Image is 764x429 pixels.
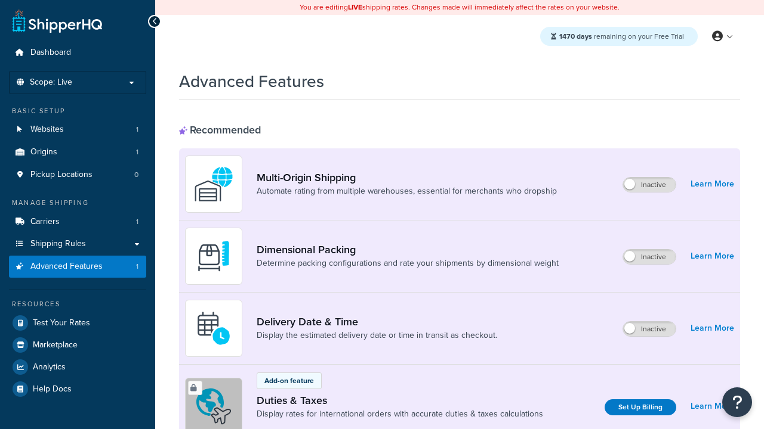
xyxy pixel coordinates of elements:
[257,408,543,420] a: Display rates for international orders with accurate duties & taxes calculations
[722,387,752,417] button: Open Resource Center
[257,243,559,256] a: Dimensional Packing
[9,119,146,141] li: Websites
[9,211,146,233] li: Carriers
[9,198,146,208] div: Manage Shipping
[9,164,146,186] li: Pickup Locations
[257,257,559,269] a: Determine packing configurations and rate your shipments by dimensional weight
[9,334,146,356] a: Marketplace
[179,123,261,136] div: Recommended
[33,318,90,328] span: Test Your Rates
[559,31,684,42] span: remaining on your Free Trial
[9,299,146,309] div: Resources
[257,329,497,341] a: Display the estimated delivery date or time in transit as checkout.
[623,178,676,192] label: Inactive
[623,322,676,336] label: Inactive
[623,250,676,264] label: Inactive
[193,163,235,205] img: WatD5o0RtDAAAAAElFTkSuQmCC
[33,384,72,394] span: Help Docs
[193,307,235,349] img: gfkeb5ejjkALwAAAABJRU5ErkJggg==
[30,48,71,58] span: Dashboard
[30,125,64,135] span: Websites
[30,77,72,88] span: Scope: Live
[9,378,146,400] a: Help Docs
[9,119,146,141] a: Websites1
[9,356,146,378] a: Analytics
[9,233,146,255] a: Shipping Rules
[9,42,146,64] a: Dashboard
[193,235,235,277] img: DTVBYsAAAAAASUVORK5CYII=
[136,147,138,157] span: 1
[9,211,146,233] a: Carriers1
[30,170,93,180] span: Pickup Locations
[136,217,138,227] span: 1
[136,262,138,272] span: 1
[9,164,146,186] a: Pickup Locations0
[691,248,734,265] a: Learn More
[691,320,734,337] a: Learn More
[9,256,146,278] a: Advanced Features1
[257,171,557,184] a: Multi-Origin Shipping
[9,106,146,116] div: Basic Setup
[136,125,138,135] span: 1
[257,394,543,407] a: Duties & Taxes
[134,170,138,180] span: 0
[257,185,557,197] a: Automate rating from multiple warehouses, essential for merchants who dropship
[257,315,497,328] a: Delivery Date & Time
[9,312,146,334] a: Test Your Rates
[30,239,86,249] span: Shipping Rules
[30,147,57,157] span: Origins
[9,141,146,163] li: Origins
[30,262,103,272] span: Advanced Features
[33,362,66,372] span: Analytics
[30,217,60,227] span: Carriers
[559,31,592,42] strong: 1470 days
[9,141,146,163] a: Origins1
[264,375,314,386] p: Add-on feature
[691,398,734,415] a: Learn More
[9,256,146,278] li: Advanced Features
[691,176,734,192] a: Learn More
[179,70,324,93] h1: Advanced Features
[33,340,78,350] span: Marketplace
[348,2,362,13] b: LIVE
[605,399,676,415] a: Set Up Billing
